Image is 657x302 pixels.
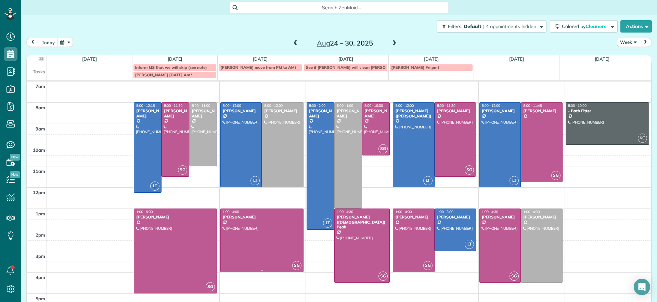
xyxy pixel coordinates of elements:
[481,215,519,219] div: [PERSON_NAME]
[568,109,647,113] div: - Bath Fitter
[483,23,536,29] span: | 4 appointments hidden
[223,103,241,108] span: 8:00 - 12:00
[437,103,455,108] span: 8:00 - 11:30
[164,109,187,118] div: [PERSON_NAME]
[634,279,650,295] div: Open Intercom Messenger
[391,65,439,70] span: [PERSON_NAME] Fri pm?
[523,109,561,113] div: [PERSON_NAME]
[465,165,474,175] span: SG
[136,215,215,219] div: [PERSON_NAME]
[424,56,439,62] a: [DATE]
[135,65,207,70] span: Inform MS that we will skip (see note)
[395,215,433,219] div: [PERSON_NAME]
[639,38,652,47] button: next
[36,253,45,259] span: 3pm
[464,23,482,29] span: Default
[36,232,45,238] span: 2pm
[222,109,260,113] div: [PERSON_NAME]
[482,210,498,214] span: 1:00 - 4:30
[136,109,159,118] div: [PERSON_NAME]
[33,147,45,153] span: 10am
[178,165,187,175] span: SG
[220,65,296,70] span: [PERSON_NAME] move from PM to AM?
[82,56,97,62] a: [DATE]
[306,65,405,70] span: See if [PERSON_NAME] will clean [PERSON_NAME]?
[33,168,45,174] span: 11am
[551,171,561,180] span: SG
[437,20,546,33] button: Filters: Default | 4 appointments hidden
[36,84,45,89] span: 7am
[465,240,474,249] span: LT
[36,126,45,131] span: 9am
[39,38,58,47] button: today
[437,210,453,214] span: 1:00 - 3:00
[437,215,474,219] div: [PERSON_NAME]
[10,154,20,161] span: New
[482,103,500,108] span: 8:00 - 12:00
[395,210,412,214] span: 1:00 - 4:00
[336,215,388,229] div: [PERSON_NAME] ([DEMOGRAPHIC_DATA]) Peak
[253,56,268,62] a: [DATE]
[150,181,159,191] span: LT
[264,109,301,113] div: [PERSON_NAME]
[395,109,433,118] div: [PERSON_NAME] ([PERSON_NAME])
[26,38,39,47] button: prev
[338,56,353,62] a: [DATE]
[192,103,210,108] span: 8:00 - 11:00
[206,282,215,291] span: SG
[309,109,332,118] div: [PERSON_NAME]
[433,20,546,33] a: Filters: Default | 4 appointments hidden
[509,56,524,62] a: [DATE]
[317,39,330,47] span: Aug
[523,215,561,219] div: [PERSON_NAME]
[620,20,652,33] button: Actions
[309,103,325,108] span: 8:00 - 2:00
[523,210,540,214] span: 1:00 - 4:30
[510,176,519,185] span: LT
[423,261,433,270] span: SG
[222,215,301,219] div: [PERSON_NAME]
[10,171,20,178] span: New
[378,272,388,281] span: SG
[595,56,609,62] a: [DATE]
[364,103,383,108] span: 8:00 - 10:30
[250,176,260,185] span: LT
[136,103,155,108] span: 8:00 - 12:15
[562,23,609,29] span: Colored by
[36,275,45,280] span: 4pm
[36,105,45,110] span: 8am
[164,103,182,108] span: 8:00 - 11:30
[223,210,239,214] span: 1:00 - 4:00
[135,72,192,77] span: [PERSON_NAME] [DATE] Am?
[585,23,607,29] span: Cleaners
[136,210,153,214] span: 1:00 - 5:00
[481,109,519,113] div: [PERSON_NAME]
[437,109,474,113] div: [PERSON_NAME]
[378,144,388,153] span: SG
[302,39,388,47] h2: 24 – 30, 2025
[323,218,332,228] span: LT
[292,261,301,270] span: SG
[36,296,45,301] span: 5pm
[448,23,462,29] span: Filters:
[523,103,542,108] span: 8:00 - 11:45
[395,103,414,108] span: 8:00 - 12:00
[264,103,283,108] span: 8:00 - 12:00
[168,56,182,62] a: [DATE]
[36,211,45,216] span: 1pm
[364,109,388,118] div: [PERSON_NAME]
[337,210,353,214] span: 1:00 - 4:30
[510,272,519,281] span: SG
[638,134,647,143] span: KC
[337,103,353,108] span: 8:00 - 1:00
[568,103,587,108] span: 8:00 - 10:00
[550,20,618,33] button: Colored byCleaners
[336,109,360,118] div: [PERSON_NAME]
[617,38,640,47] button: Week
[33,190,45,195] span: 12pm
[191,109,215,118] div: [PERSON_NAME]
[423,176,433,185] span: LT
